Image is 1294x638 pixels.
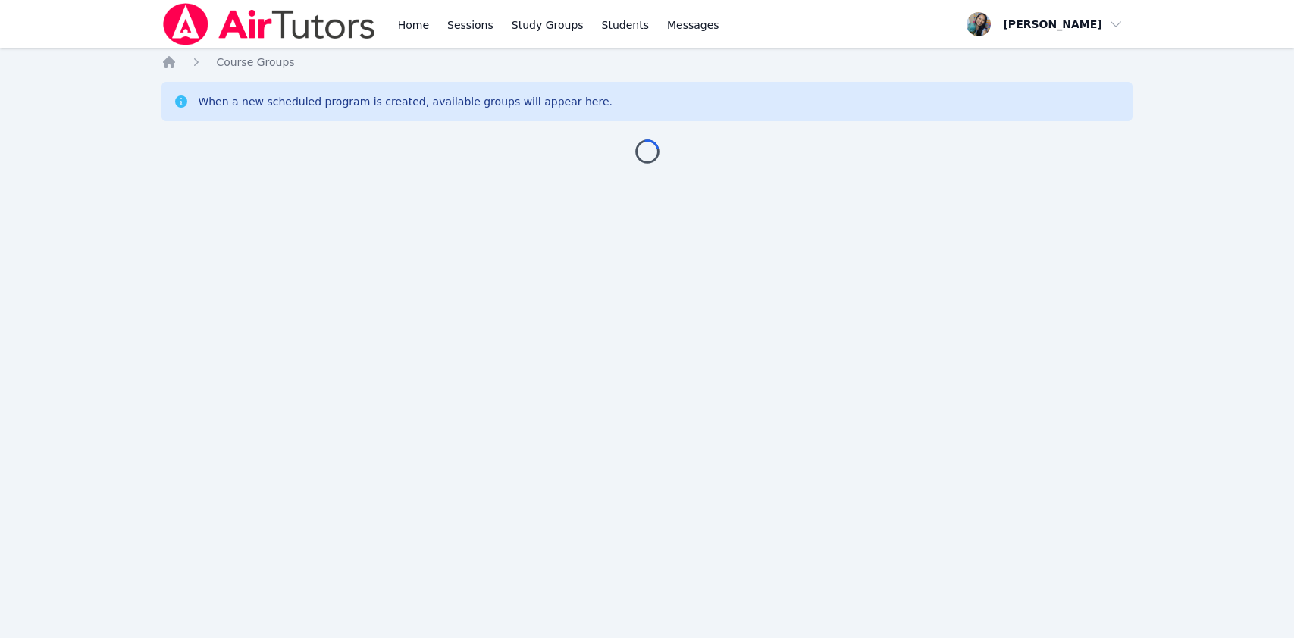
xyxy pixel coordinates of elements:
[216,56,294,68] span: Course Groups
[667,17,719,33] span: Messages
[198,94,613,109] div: When a new scheduled program is created, available groups will appear here.
[161,3,376,45] img: Air Tutors
[216,55,294,70] a: Course Groups
[161,55,1132,70] nav: Breadcrumb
